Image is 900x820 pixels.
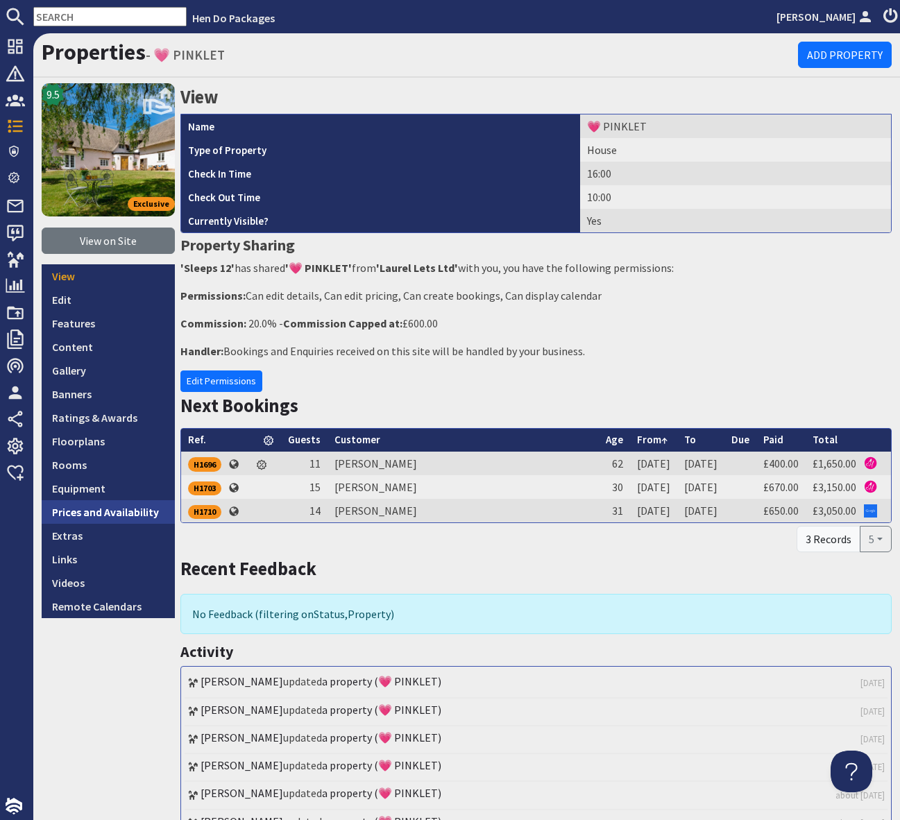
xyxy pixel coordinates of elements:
[322,758,441,772] a: a property (💗 PINKLET)
[813,504,856,518] a: £3,050.00
[180,394,298,417] a: Next Bookings
[677,475,724,499] td: [DATE]
[42,571,175,595] a: Videos
[180,370,262,392] a: Edit Permissions
[180,261,235,275] strong: 'Sleeps 12'
[185,754,888,782] li: updated
[42,382,175,406] a: Banners
[248,316,277,330] span: 20.0%
[684,433,696,446] a: To
[42,288,175,311] a: Edit
[763,504,799,518] a: £650.00
[188,505,221,519] div: H1710
[42,453,175,477] a: Rooms
[42,477,175,500] a: Equipment
[42,406,175,429] a: Ratings & Awards
[328,475,599,499] td: [PERSON_NAME]
[42,547,175,571] a: Links
[763,480,799,494] a: £670.00
[677,452,724,475] td: [DATE]
[724,429,756,452] th: Due
[599,475,630,499] td: 30
[180,259,892,276] p: has shared from with you, you have the following permissions:
[322,786,441,800] a: a property (💗 PINKLET)
[180,289,246,302] strong: Permissions:
[180,83,892,111] h2: View
[180,233,892,257] h3: Property Sharing
[606,433,623,446] a: Age
[328,499,599,522] td: [PERSON_NAME]
[630,499,677,522] td: [DATE]
[860,526,892,552] button: 5
[580,185,891,209] td: 10:00
[6,798,22,814] img: staytech_i_w-64f4e8e9ee0a9c174fd5317b4b171b261742d2d393467e5bdba4413f4f884c10.svg
[180,287,892,304] p: Can edit details, Can edit pricing, Can create bookings, Can display calendar
[181,185,580,209] th: Check Out Time
[283,316,402,330] strong: Commission Capped at:
[813,456,856,470] a: £1,650.00
[42,595,175,618] a: Remote Calendars
[285,261,352,275] strong: '💗 PINKLET'
[42,500,175,524] a: Prices and Availability
[188,456,221,470] a: H1696
[46,86,60,103] span: 9.5
[188,480,221,494] a: H1703
[33,7,187,26] input: SEARCH
[279,316,438,330] span: - £600.00
[860,705,885,718] a: [DATE]
[831,751,872,792] iframe: Toggle Customer Support
[348,607,391,621] span: translation missing: en.filters.property
[630,475,677,499] td: [DATE]
[188,504,221,518] a: H1710
[314,607,345,621] span: translation missing: en.filters.status
[580,209,891,232] td: Yes
[42,429,175,453] a: Floorplans
[185,670,888,698] li: updated
[42,228,175,254] a: View on Site
[798,42,892,68] a: Add Property
[201,703,283,717] a: [PERSON_NAME]
[42,524,175,547] a: Extras
[181,114,580,138] th: Name
[322,703,441,717] a: a property (💗 PINKLET)
[185,699,888,726] li: updated
[42,359,175,382] a: Gallery
[181,138,580,162] th: Type of Property
[334,433,380,446] a: Customer
[309,456,321,470] span: 11
[180,344,223,358] strong: Handler:
[201,786,283,800] a: [PERSON_NAME]
[201,674,283,688] a: [PERSON_NAME]
[42,264,175,288] a: View
[288,433,321,446] a: Guests
[813,480,856,494] a: £3,150.00
[181,162,580,185] th: Check In Time
[763,433,783,446] a: Paid
[188,481,221,495] div: H1703
[42,335,175,359] a: Content
[192,11,275,25] a: Hen Do Packages
[860,733,885,746] a: [DATE]
[776,8,875,25] a: [PERSON_NAME]
[42,311,175,335] a: Features
[630,452,677,475] td: [DATE]
[42,83,175,216] a: 💗 PINKLET's icon9.5Exclusive
[188,433,206,446] a: Ref.
[128,197,175,211] span: Exclusive
[309,480,321,494] span: 15
[864,456,877,470] img: Referer: Hen Do Packages
[42,83,175,216] img: 💗 PINKLET's icon
[185,782,888,810] li: updated
[813,433,838,446] a: Total
[201,731,283,744] a: [PERSON_NAME]
[146,46,225,63] small: - 💗 PINKLET
[188,457,221,471] div: H1696
[599,499,630,522] td: 31
[864,504,877,518] img: Referer: Google
[322,674,441,688] a: a property (💗 PINKLET)
[860,676,885,690] a: [DATE]
[797,526,860,552] div: 3 Records
[309,504,321,518] span: 14
[201,758,283,772] a: [PERSON_NAME]
[637,433,668,446] a: From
